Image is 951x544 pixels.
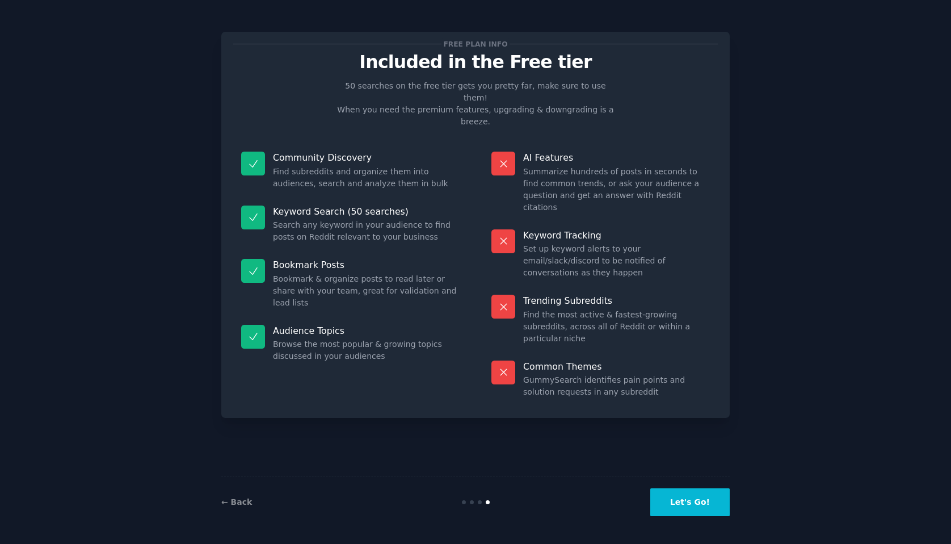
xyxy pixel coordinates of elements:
dd: Browse the most popular & growing topics discussed in your audiences [273,338,460,362]
span: Free plan info [441,38,510,50]
p: Audience Topics [273,325,460,337]
dd: Bookmark & organize posts to read later or share with your team, great for validation and lead lists [273,273,460,309]
a: ← Back [221,497,252,507]
dd: GummySearch identifies pain points and solution requests in any subreddit [523,374,710,398]
dd: Search any keyword in your audience to find posts on Reddit relevant to your business [273,219,460,243]
dd: Summarize hundreds of posts in seconds to find common trends, or ask your audience a question and... [523,166,710,214]
p: Trending Subreddits [523,295,710,307]
p: Included in the Free tier [233,52,718,72]
p: Keyword Tracking [523,229,710,241]
dd: Find subreddits and organize them into audiences, search and analyze them in bulk [273,166,460,190]
p: Common Themes [523,361,710,373]
button: Let's Go! [650,488,730,516]
p: AI Features [523,152,710,164]
p: Bookmark Posts [273,259,460,271]
dd: Set up keyword alerts to your email/slack/discord to be notified of conversations as they happen [523,243,710,279]
p: 50 searches on the free tier gets you pretty far, make sure to use them! When you need the premiu... [333,80,618,128]
p: Community Discovery [273,152,460,164]
dd: Find the most active & fastest-growing subreddits, across all of Reddit or within a particular niche [523,309,710,345]
p: Keyword Search (50 searches) [273,206,460,217]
